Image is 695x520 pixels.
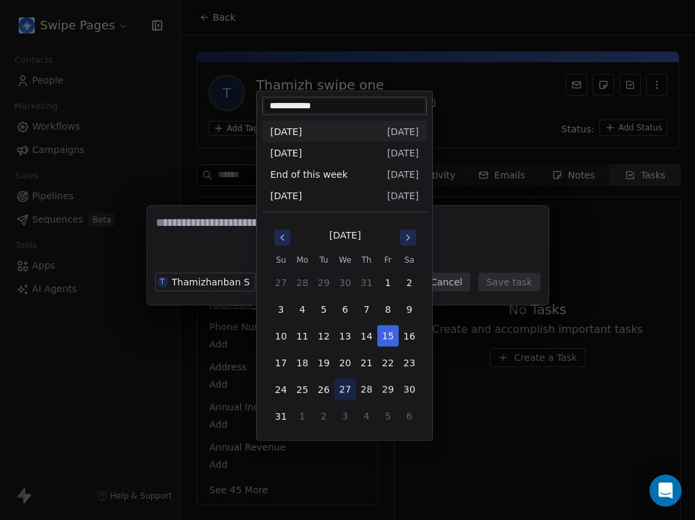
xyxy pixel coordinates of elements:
span: [DATE] [270,125,302,138]
button: 28 [292,272,313,293]
button: Go to next month [399,229,417,247]
button: 11 [292,326,313,347]
button: 27 [270,272,292,293]
button: 2 [313,406,334,427]
button: 30 [399,379,420,400]
button: 2 [399,272,420,293]
button: 26 [313,379,334,400]
th: Monday [292,253,313,267]
button: 27 [334,379,356,400]
button: 21 [356,352,377,374]
button: 23 [399,352,420,374]
button: 30 [334,272,356,293]
button: 8 [377,299,399,320]
button: 13 [334,326,356,347]
button: 19 [313,352,334,374]
th: Sunday [270,253,292,267]
button: 24 [270,379,292,400]
button: 14 [356,326,377,347]
th: Saturday [399,253,420,267]
button: 17 [270,352,292,374]
span: [DATE] [387,146,419,160]
button: 3 [334,406,356,427]
button: 12 [313,326,334,347]
button: 4 [292,299,313,320]
button: 4 [356,406,377,427]
button: 25 [292,379,313,400]
span: [DATE] [387,189,419,203]
span: End of this week [270,168,348,181]
span: [DATE] [387,125,419,138]
button: 20 [334,352,356,374]
button: Go to previous month [273,229,292,247]
button: 7 [356,299,377,320]
button: 5 [377,406,399,427]
button: 18 [292,352,313,374]
span: [DATE] [387,168,419,181]
button: 9 [399,299,420,320]
th: Tuesday [313,253,334,267]
button: 16 [399,326,420,347]
button: 1 [377,272,399,293]
button: 15 [377,326,399,347]
button: 6 [399,406,420,427]
th: Friday [377,253,399,267]
button: 29 [313,272,334,293]
span: [DATE] [270,189,302,203]
button: 3 [270,299,292,320]
button: 6 [334,299,356,320]
button: 31 [270,406,292,427]
button: 22 [377,352,399,374]
button: 28 [356,379,377,400]
th: Thursday [356,253,377,267]
span: [DATE] [270,146,302,160]
div: [DATE] [329,229,361,243]
button: 1 [292,406,313,427]
button: 31 [356,272,377,293]
th: Wednesday [334,253,356,267]
button: 29 [377,379,399,400]
button: 5 [313,299,334,320]
button: 10 [270,326,292,347]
